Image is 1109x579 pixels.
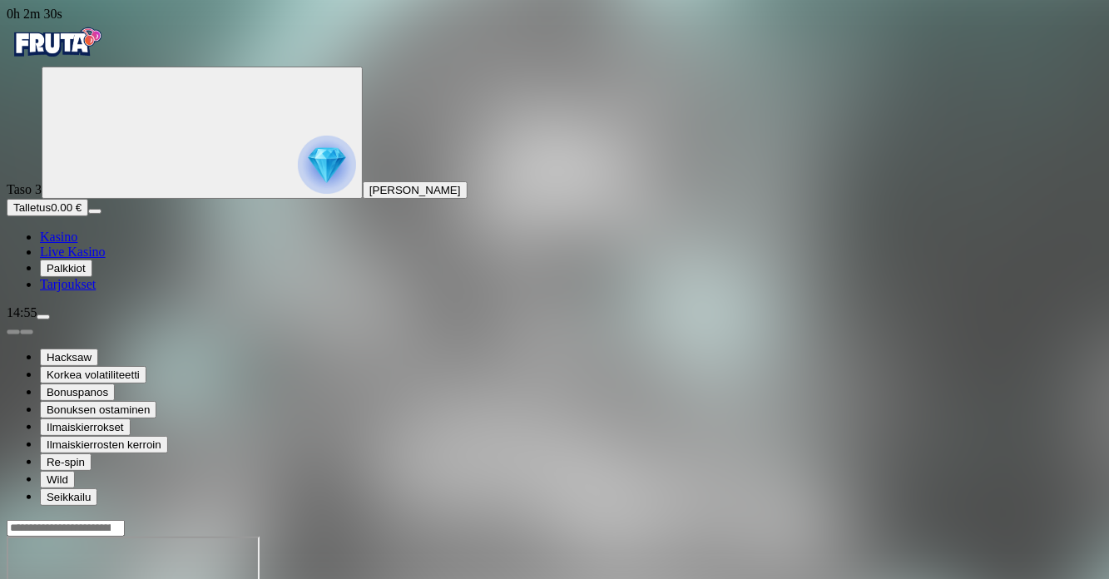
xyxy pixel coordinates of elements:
img: reward progress [298,136,356,194]
button: menu [37,314,50,319]
a: poker-chip iconLive Kasino [40,245,106,259]
a: diamond iconKasino [40,230,77,244]
button: reward progress [42,67,363,199]
button: Bonuksen ostaminen [40,401,156,418]
button: next slide [20,329,33,334]
span: Kasino [40,230,77,244]
button: Talletusplus icon0.00 € [7,199,88,216]
button: Ilmaiskierrokset [40,418,131,436]
span: Hacksaw [47,351,92,364]
a: gift-inverted iconTarjoukset [40,277,96,291]
a: Fruta [7,52,106,66]
button: Bonuspanos [40,384,115,401]
span: Bonuspanos [47,386,108,398]
span: Re-spin [47,456,85,468]
span: Talletus [13,201,51,214]
span: Palkkiot [47,262,86,275]
button: Seikkailu [40,488,97,506]
span: Bonuksen ostaminen [47,403,150,416]
span: 14:55 [7,305,37,319]
span: Taso 3 [7,182,42,196]
button: Ilmaiskierrosten kerroin [40,436,168,453]
span: user session time [7,7,62,21]
button: Korkea volatiliteetti [40,366,146,384]
span: [PERSON_NAME] [369,184,461,196]
button: prev slide [7,329,20,334]
button: [PERSON_NAME] [363,181,468,199]
button: Wild [40,471,75,488]
span: Wild [47,473,68,486]
span: Korkea volatiliteetti [47,369,140,381]
button: reward iconPalkkiot [40,260,92,277]
button: Hacksaw [40,349,98,366]
span: Ilmaiskierrokset [47,421,124,433]
span: Ilmaiskierrosten kerroin [47,438,161,451]
span: Seikkailu [47,491,91,503]
span: 0.00 € [51,201,82,214]
span: Tarjoukset [40,277,96,291]
input: Search [7,520,125,537]
button: menu [88,209,101,214]
nav: Primary [7,22,1102,292]
img: Fruta [7,22,106,63]
span: Live Kasino [40,245,106,259]
button: Re-spin [40,453,92,471]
